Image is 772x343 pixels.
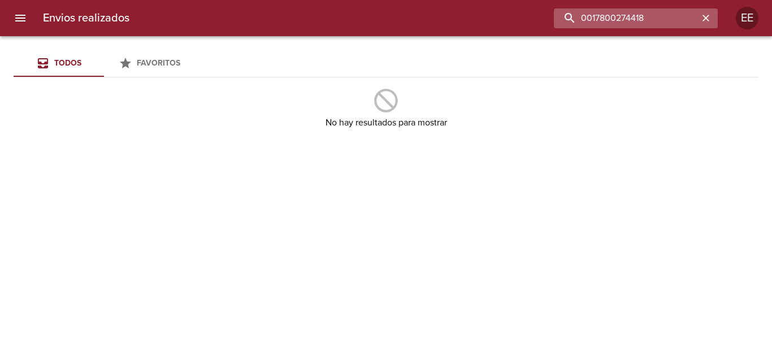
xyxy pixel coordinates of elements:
[54,58,81,68] span: Todos
[137,58,180,68] span: Favoritos
[14,50,194,77] div: Tabs Envios
[326,115,447,131] h6: No hay resultados para mostrar
[554,8,699,28] input: buscar
[736,7,758,29] div: EE
[7,5,34,32] button: menu
[736,7,758,29] div: Abrir información de usuario
[43,9,129,27] h6: Envios realizados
